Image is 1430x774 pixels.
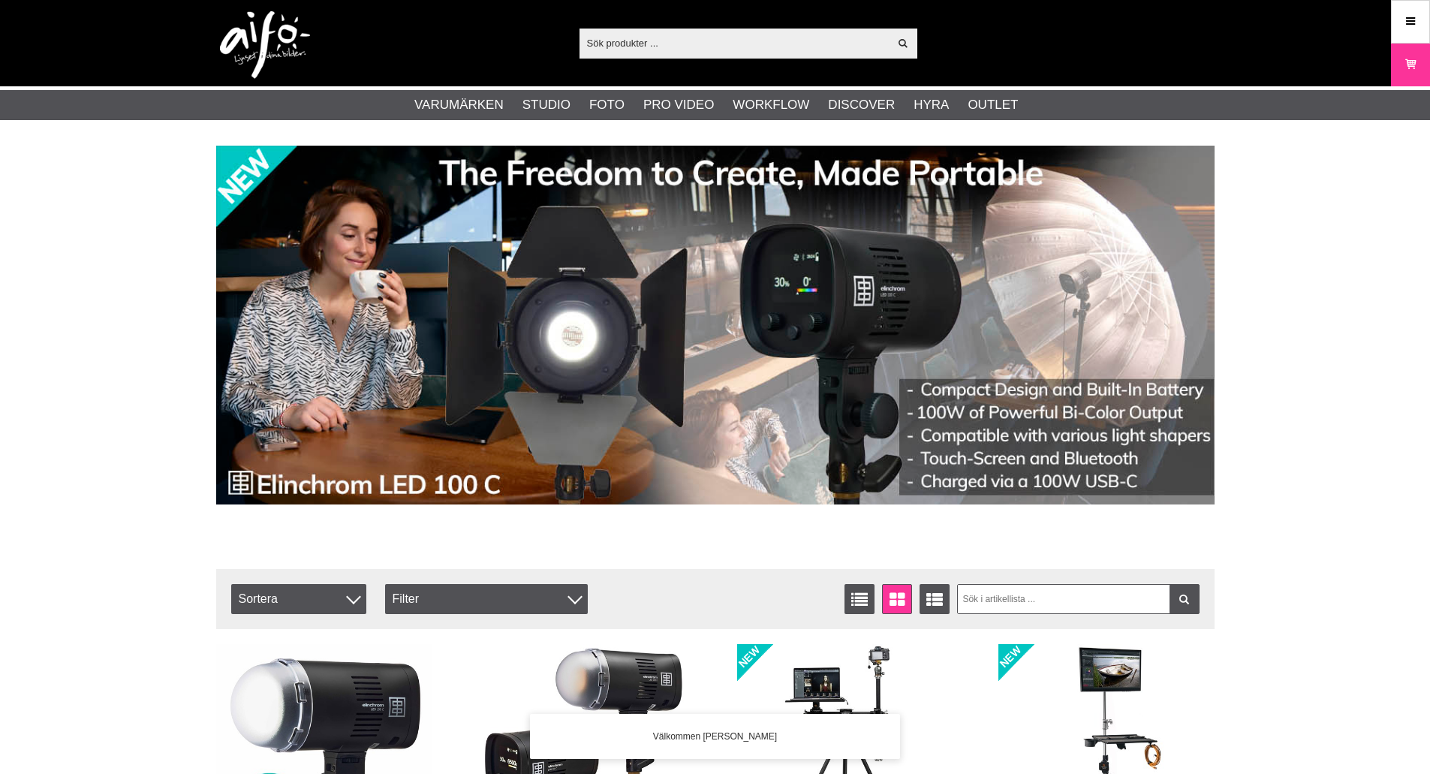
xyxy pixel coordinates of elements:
[882,584,912,614] a: Fönstervisning
[957,584,1200,614] input: Sök i artikellista ...
[216,146,1215,504] img: Annons:002 banner-elin-led100c11390x.jpg
[828,95,895,115] a: Discover
[643,95,714,115] a: Pro Video
[653,730,777,743] span: Välkommen [PERSON_NAME]
[914,95,949,115] a: Hyra
[589,95,625,115] a: Foto
[385,584,588,614] div: Filter
[231,584,366,614] span: Sortera
[844,584,875,614] a: Listvisning
[220,11,310,79] img: logo.png
[968,95,1018,115] a: Outlet
[580,32,890,54] input: Sök produkter ...
[733,95,809,115] a: Workflow
[1170,584,1200,614] a: Filtrera
[414,95,504,115] a: Varumärken
[522,95,570,115] a: Studio
[920,584,950,614] a: Utökad listvisning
